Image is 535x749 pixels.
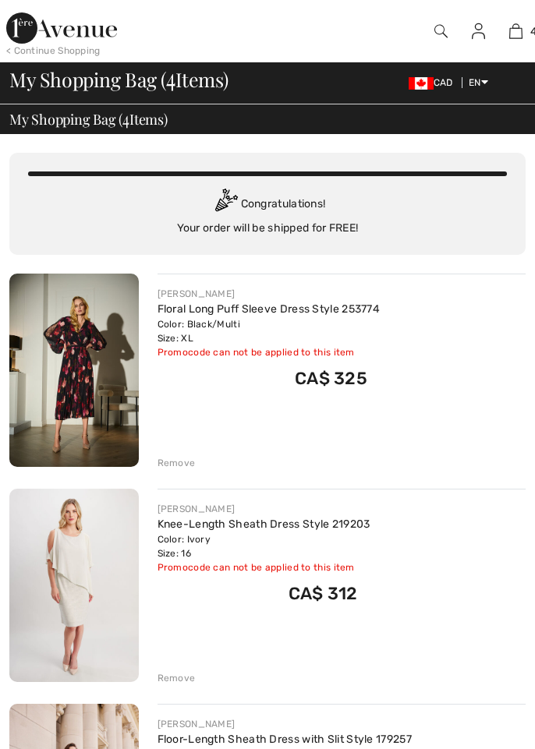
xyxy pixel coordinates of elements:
span: My Shopping Bag ( Items) [9,70,229,90]
img: 1ère Avenue [6,12,117,44]
span: My Shopping Bag ( Items) [9,112,168,126]
span: 4 [166,65,175,90]
img: My Bag [509,22,523,41]
div: Color: Ivory Size: 16 [158,532,370,560]
span: EN [469,77,488,88]
a: 4 [498,22,534,41]
div: Promocode can not be applied to this item [158,345,381,359]
div: [PERSON_NAME] [158,717,412,731]
img: My Info [472,22,485,41]
img: Canadian Dollar [409,77,434,90]
img: Floral Long Puff Sleeve Dress Style 253774 [9,274,139,467]
span: 4 [122,109,129,127]
img: search the website [434,22,448,41]
span: CA$ 325 [295,368,367,389]
span: CAD [409,77,459,88]
div: Promocode can not be applied to this item [158,560,370,574]
div: < Continue Shopping [6,44,101,58]
a: Floor-Length Sheath Dress with Slit Style 179257 [158,733,412,746]
img: Congratulation2.svg [210,189,241,220]
div: [PERSON_NAME] [158,502,370,516]
div: [PERSON_NAME] [158,287,381,301]
div: Congratulations! Your order will be shipped for FREE! [28,189,507,236]
a: Sign In [459,22,498,41]
div: Remove [158,671,196,685]
img: Knee-Length Sheath Dress Style 219203 [9,489,139,682]
a: Floral Long Puff Sleeve Dress Style 253774 [158,302,381,316]
a: Knee-Length Sheath Dress Style 219203 [158,518,370,531]
span: CA$ 312 [289,583,358,604]
div: Color: Black/Multi Size: XL [158,317,381,345]
div: Remove [158,456,196,470]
